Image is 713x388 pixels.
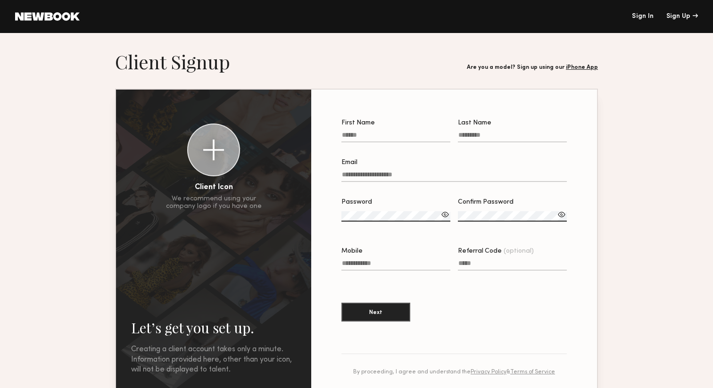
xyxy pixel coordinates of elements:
div: By proceeding, I agree and understand the & [341,369,567,375]
button: Next [341,303,410,322]
a: Sign In [632,13,654,20]
input: Confirm Password [458,211,567,222]
div: Email [341,159,567,166]
div: Are you a model? Sign up using our [467,65,598,71]
div: Password [341,199,450,206]
div: Creating a client account takes only a minute. Information provided here, other than your icon, w... [131,345,296,375]
div: Mobile [341,248,450,255]
input: First Name [341,132,450,142]
div: Sign Up [666,13,698,20]
a: iPhone App [566,65,598,70]
input: Password [341,211,450,222]
span: (optional) [504,248,534,255]
h2: Let’s get you set up. [131,318,296,337]
a: Privacy Policy [471,369,506,375]
div: We recommend using your company logo if you have one [166,195,262,210]
div: Last Name [458,120,567,126]
div: First Name [341,120,450,126]
div: Confirm Password [458,199,567,206]
div: Referral Code [458,248,567,255]
input: Mobile [341,260,450,271]
a: Terms of Service [510,369,555,375]
input: Email [341,171,567,182]
input: Last Name [458,132,567,142]
div: Client Icon [195,184,233,191]
h1: Client Signup [115,50,230,74]
input: Referral Code(optional) [458,260,567,271]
